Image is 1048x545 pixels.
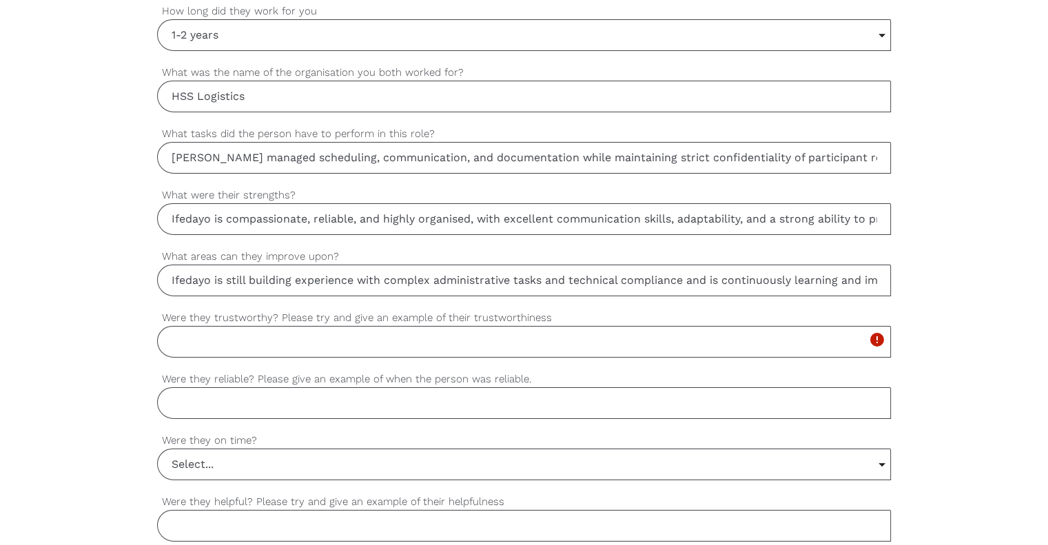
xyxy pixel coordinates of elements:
[157,187,891,203] label: What were their strengths?
[868,331,885,348] i: error
[157,65,891,81] label: What was the name of the organisation you both worked for?
[157,310,891,326] label: Were they trustworthy? Please try and give an example of their trustworthiness
[157,3,891,19] label: How long did they work for you
[157,126,891,142] label: What tasks did the person have to perform in this role?
[157,433,891,449] label: Were they on time?
[157,494,891,510] label: Were they helpful? Please try and give an example of their helpfulness
[157,371,891,387] label: Were they reliable? Please give an example of when the person was reliable.
[157,249,891,265] label: What areas can they improve upon?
